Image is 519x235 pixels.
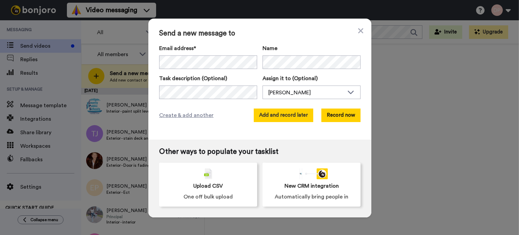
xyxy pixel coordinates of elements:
[159,44,257,52] label: Email address*
[263,74,361,83] label: Assign it to (Optional)
[159,29,361,38] span: Send a new message to
[193,182,223,190] span: Upload CSV
[183,193,233,201] span: One off bulk upload
[159,111,214,119] span: Create & add another
[268,89,344,97] div: [PERSON_NAME]
[285,182,339,190] span: New CRM integration
[295,168,328,179] div: animation
[204,168,212,179] img: csv-grey.png
[159,148,361,156] span: Other ways to populate your tasklist
[321,109,361,122] button: Record now
[263,44,277,52] span: Name
[254,109,313,122] button: Add and record later
[159,74,257,83] label: Task description (Optional)
[275,193,348,201] span: Automatically bring people in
